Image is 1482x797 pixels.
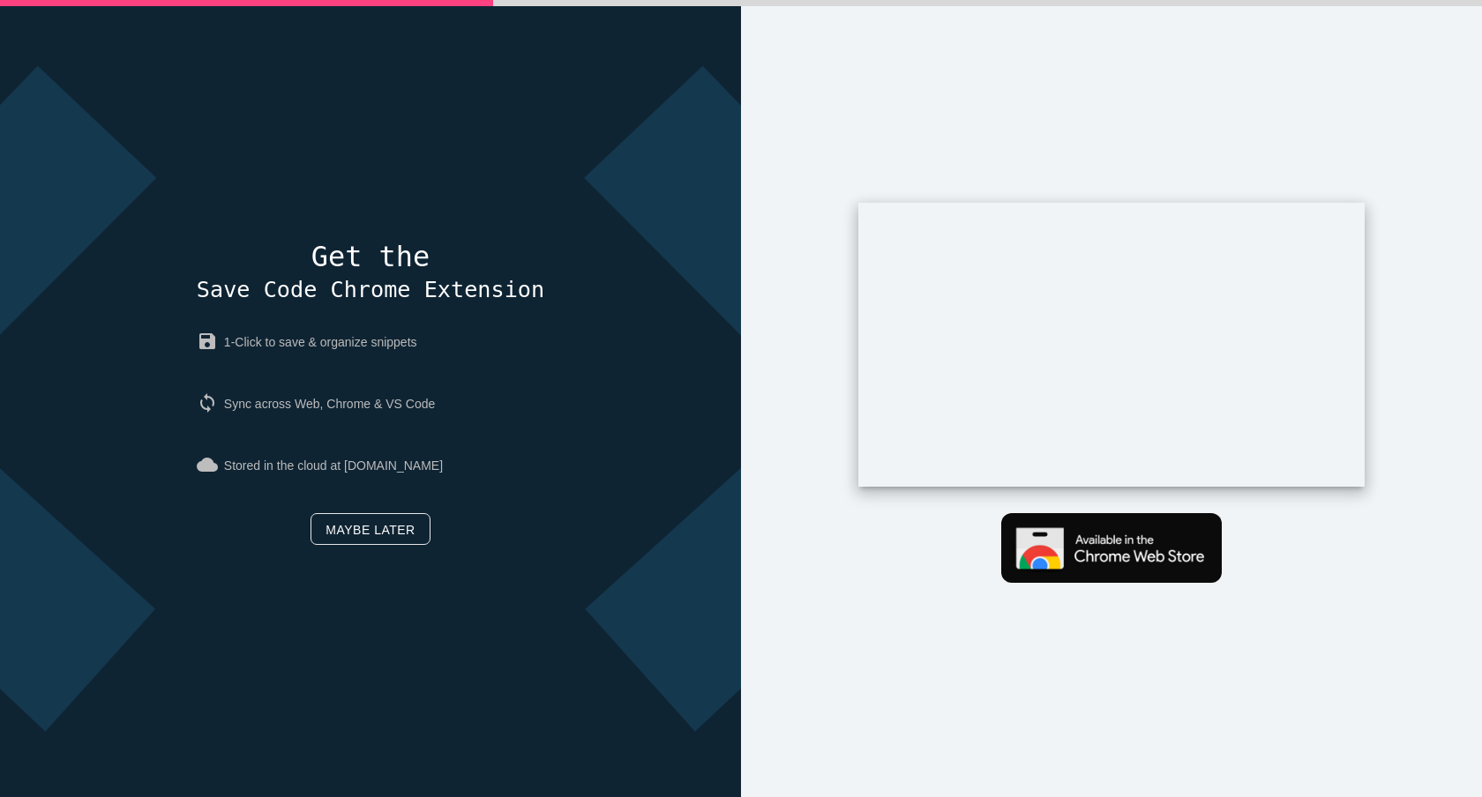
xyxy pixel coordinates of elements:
[197,392,224,413] i: sync
[197,317,544,367] p: 1-Click to save & organize snippets
[197,441,544,490] p: Stored in the cloud at [DOMAIN_NAME]
[197,331,224,352] i: save
[1001,513,1222,583] img: Get Chrome extension
[197,454,224,475] i: cloud
[197,379,544,428] p: Sync across Web, Chrome & VS Code
[197,277,544,302] span: Save Code Chrome Extension
[311,513,430,545] a: Maybe later
[197,242,544,305] h4: Get the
